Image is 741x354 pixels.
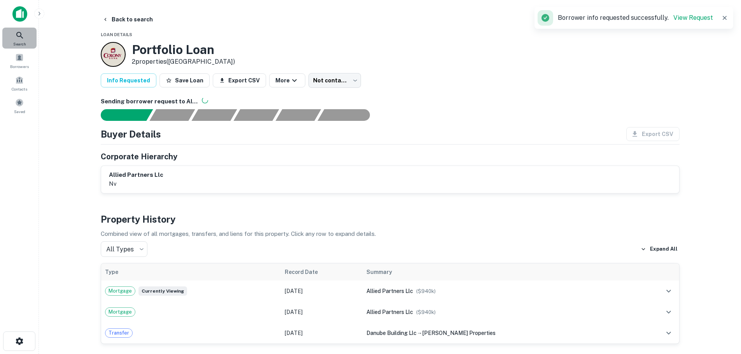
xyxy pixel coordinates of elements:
[99,12,156,26] button: Back to search
[12,6,27,22] img: capitalize-icon.png
[2,73,37,94] a: Contacts
[10,63,29,70] span: Borrowers
[101,229,680,239] p: Combined view of all mortgages, transfers, and liens for this property. Click any row to expand d...
[91,109,150,121] div: Sending borrower request to AI...
[13,41,26,47] span: Search
[366,309,413,315] span: allied partners llc
[12,86,27,92] span: Contacts
[662,326,675,340] button: expand row
[101,97,680,106] h6: Sending borrower request to AI...
[639,243,680,255] button: Expand All
[281,323,363,344] td: [DATE]
[2,95,37,116] a: Saved
[101,212,680,226] h4: Property History
[191,109,237,121] div: Documents found, AI parsing details...
[2,28,37,49] a: Search
[101,263,281,281] th: Type
[101,73,156,87] button: Info Requested
[132,42,235,57] h3: Portfolio Loan
[662,305,675,319] button: expand row
[281,263,363,281] th: Record Date
[702,292,741,329] iframe: Chat Widget
[2,50,37,71] a: Borrowers
[318,109,379,121] div: AI fulfillment process complete.
[109,171,163,180] h6: allied partners llc
[281,281,363,302] td: [DATE]
[366,330,417,336] span: danube building llc
[132,57,235,66] p: 2 properties ([GEOGRAPHIC_DATA])
[159,73,210,87] button: Save Loan
[275,109,321,121] div: Principals found, still searching for contact information. This may take time...
[363,263,637,281] th: Summary
[101,151,177,162] h5: Corporate Hierarchy
[149,109,195,121] div: Your request is received and processing...
[558,13,713,23] p: Borrower info requested successfully.
[105,287,135,295] span: Mortgage
[213,73,266,87] button: Export CSV
[109,179,163,188] p: nv
[138,286,187,296] span: Currently viewing
[281,302,363,323] td: [DATE]
[105,308,135,316] span: Mortgage
[416,288,436,294] span: ($ 940k )
[105,329,132,337] span: Transfer
[422,330,496,336] span: [PERSON_NAME] properties
[14,108,25,115] span: Saved
[416,309,436,315] span: ($ 940k )
[233,109,279,121] div: Principals found, AI now looking for contact information...
[308,73,361,88] div: Not contacted
[101,241,147,257] div: All Types
[662,284,675,298] button: expand row
[366,329,633,337] div: →
[269,73,305,87] button: More
[366,288,413,294] span: allied partners llc
[101,127,161,141] h4: Buyer Details
[101,32,132,37] span: Loan Details
[673,14,713,21] a: View Request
